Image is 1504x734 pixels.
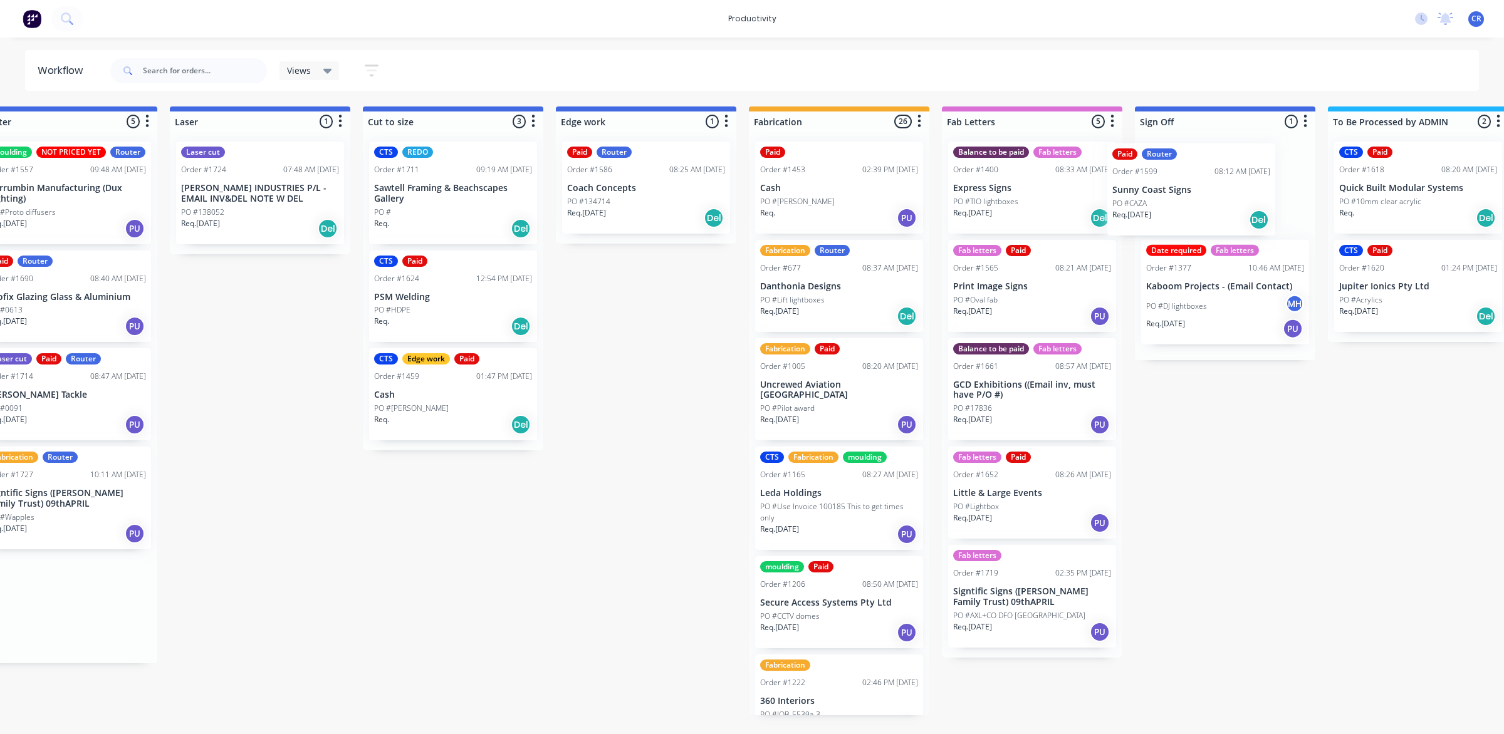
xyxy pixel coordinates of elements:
div: productivity [722,9,783,28]
span: CR [1471,13,1481,24]
div: Workflow [38,63,89,78]
img: Factory [23,9,41,28]
input: Search for orders... [143,58,267,83]
span: Views [287,64,311,77]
